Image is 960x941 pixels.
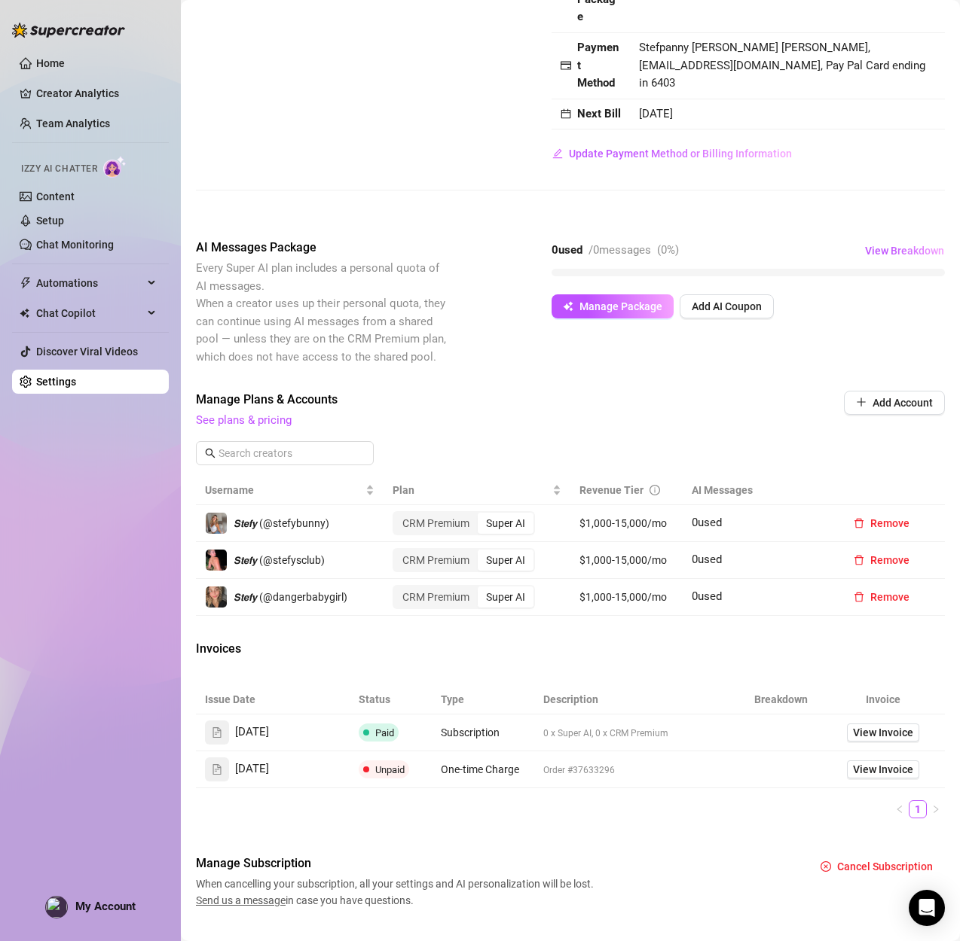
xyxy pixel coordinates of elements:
[36,57,65,69] a: Home
[837,860,933,872] span: Cancel Subscription
[394,586,478,608] div: CRM Premium
[927,800,945,818] li: Next Page
[579,300,662,312] span: Manage Package
[394,513,478,534] div: CRM Premium
[853,724,913,741] span: View Invoice
[552,243,582,257] strong: 0 used
[909,890,945,926] div: Open Intercom Messenger
[856,397,867,407] span: plus
[21,162,97,176] span: Izzy AI Chatter
[36,239,114,251] a: Chat Monitoring
[478,513,534,534] div: Super AI
[870,554,910,566] span: Remove
[20,277,32,289] span: thunderbolt
[692,589,722,603] span: 0 used
[692,300,762,312] span: Add AI Coupon
[36,376,76,388] a: Settings
[196,239,449,257] span: AI Messages Package
[36,346,138,358] a: Discover Viral Videos
[853,761,913,778] span: View Invoice
[639,41,925,90] span: Stefpanny [PERSON_NAME] [PERSON_NAME], [EMAIL_ADDRESS][DOMAIN_NAME], Pay Pal Card ending in 6403
[196,413,292,427] a: See plans & pricing
[36,215,64,227] a: Setup
[206,550,227,571] img: 𝙎𝙩𝙚𝙛𝙮 (@stefysclub)
[36,81,157,105] a: Creator Analytics
[639,107,673,120] span: [DATE]
[75,900,136,913] span: My Account
[870,591,910,603] span: Remove
[384,476,571,505] th: Plan
[393,548,535,572] div: segmented control
[196,391,741,409] span: Manage Plans & Accounts
[577,107,621,120] strong: Next Bill
[36,301,143,325] span: Chat Copilot
[441,763,519,775] span: One-time Charge
[205,482,362,498] span: Username
[196,894,286,906] span: Send us a message
[552,142,793,166] button: Update Payment Method or Billing Information
[206,513,227,534] img: 𝙎𝙩𝙚𝙛𝙮 (@stefybunny)
[393,585,535,609] div: segmented control
[650,485,660,495] span: info-circle
[847,760,919,778] a: View Invoice
[854,518,864,528] span: delete
[103,156,127,178] img: AI Chatter
[350,685,432,714] th: Status
[931,805,940,814] span: right
[206,586,227,608] img: 𝙎𝙩𝙚𝙛𝙮 (@dangerbabygirl)
[375,727,394,738] span: Paid
[570,579,683,616] td: $1,000-15,000/mo
[552,294,674,318] button: Manage Package
[20,308,29,318] img: Chat Copilot
[235,760,269,778] span: [DATE]
[235,723,269,742] span: [DATE]
[441,726,500,738] span: Subscription
[910,801,926,818] a: 1
[375,764,405,775] span: Unpaid
[680,294,774,318] button: Add AI Coupon
[478,550,534,571] div: Super AI
[844,391,945,415] button: Add Account
[873,397,933,409] span: Add Account
[36,117,110,129] a: Team Analytics
[219,445,353,461] input: Search creators
[864,239,945,263] button: View Breakdown
[205,448,216,458] span: search
[394,550,478,571] div: CRM Premium
[196,876,598,909] span: When cancelling your subscription, all your settings and AI personalization will be lost. in case...
[552,148,563,159] span: edit
[579,484,644,496] span: Revenue Tier
[842,548,922,572] button: Remove
[692,516,722,529] span: 0 used
[577,41,619,90] strong: Payment Method
[842,511,922,535] button: Remove
[740,685,822,714] th: Breakdown
[561,60,571,71] span: credit-card
[569,148,792,160] span: Update Payment Method or Billing Information
[692,553,722,566] span: 0 used
[234,591,347,603] span: 𝙎𝙩𝙚𝙛𝙮 (@dangerbabygirl)
[36,190,75,203] a: Content
[543,728,668,738] span: 0 x Super AI, 0 x CRM Premium
[683,476,833,505] th: AI Messages
[393,511,535,535] div: segmented control
[891,800,909,818] button: left
[432,685,534,714] th: Type
[36,271,143,295] span: Automations
[196,685,350,714] th: Issue Date
[589,243,651,257] span: / 0 messages
[809,854,945,879] button: Cancel Subscription
[891,800,909,818] li: Previous Page
[196,476,384,505] th: Username
[895,805,904,814] span: left
[927,800,945,818] button: right
[854,555,864,565] span: delete
[534,685,739,714] th: Description
[570,505,683,542] td: $1,000-15,000/mo
[657,243,679,257] span: ( 0 %)
[534,714,739,751] td: 0 x Super AI, 0 x CRM Premium
[478,586,534,608] div: Super AI
[821,861,831,872] span: close-circle
[543,765,615,775] span: Order #37633296
[393,482,550,498] span: Plan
